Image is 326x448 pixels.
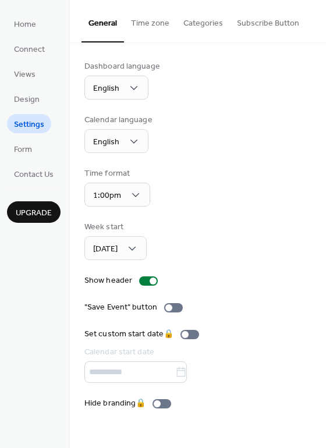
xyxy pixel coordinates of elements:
[7,89,47,108] a: Design
[7,39,52,58] a: Connect
[7,114,51,133] a: Settings
[14,44,45,56] span: Connect
[14,119,44,131] span: Settings
[84,275,132,287] div: Show header
[84,168,148,180] div: Time format
[84,61,160,73] div: Dashboard language
[14,19,36,31] span: Home
[7,64,42,83] a: Views
[84,114,153,126] div: Calendar language
[14,69,36,81] span: Views
[16,207,52,219] span: Upgrade
[14,144,32,156] span: Form
[93,241,118,257] span: [DATE]
[7,139,39,158] a: Form
[93,134,119,150] span: English
[93,188,121,204] span: 1:00pm
[7,164,61,183] a: Contact Us
[7,14,43,33] a: Home
[84,301,157,314] div: "Save Event" button
[14,169,54,181] span: Contact Us
[14,94,40,106] span: Design
[7,201,61,223] button: Upgrade
[93,81,119,97] span: English
[84,221,144,233] div: Week start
